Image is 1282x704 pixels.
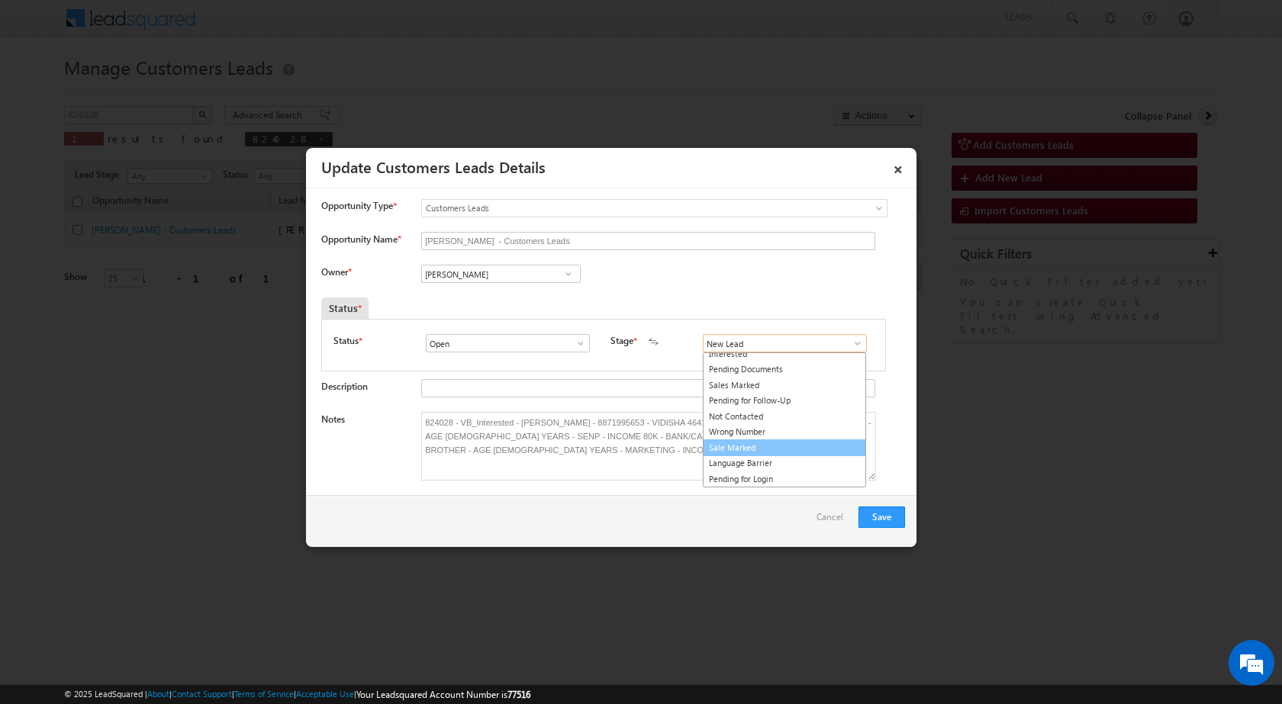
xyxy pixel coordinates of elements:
a: Terms of Service [234,689,294,699]
input: Type to Search [421,265,581,283]
a: Show All Items [559,266,578,281]
label: Opportunity Name [321,233,401,245]
input: Type to Search [703,334,867,352]
a: Sales Marked [704,378,865,394]
label: Notes [321,413,345,425]
a: Acceptable Use [296,689,354,699]
a: Customers Leads [421,199,887,217]
a: Pending Documents [704,362,865,378]
span: Your Leadsquared Account Number is [356,689,530,700]
span: © 2025 LeadSquared | | | | | [64,687,530,702]
a: Contact Support [172,689,232,699]
label: Stage [610,334,633,348]
textarea: Type your message and hit 'Enter' [20,141,279,457]
input: Type to Search [426,334,590,352]
a: Pending for Follow-Up [704,393,865,409]
a: Interested [704,346,865,362]
a: Wrong Number [704,424,865,440]
button: Save [858,506,905,528]
a: Language Barrier [704,455,865,471]
a: Show All Items [567,336,586,351]
span: Customers Leads [422,201,825,215]
label: Owner [321,266,351,278]
a: Cancel [817,506,851,535]
div: Minimize live chat window [250,8,287,44]
a: × [885,153,911,180]
div: Chat with us now [79,80,256,100]
span: 77516 [507,689,530,700]
label: Description [321,381,368,392]
span: Opportunity Type [321,199,393,213]
em: Start Chat [208,470,277,490]
label: Status [333,334,359,348]
a: Pending for Login [704,471,865,487]
a: Show All Items [844,336,863,351]
a: Update Customers Leads Details [321,156,546,177]
img: d_60004797649_company_0_60004797649 [26,80,64,100]
a: Sale Marked [703,439,866,457]
a: About [147,689,169,699]
div: Status [321,297,369,319]
a: Not Contacted [704,409,865,425]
